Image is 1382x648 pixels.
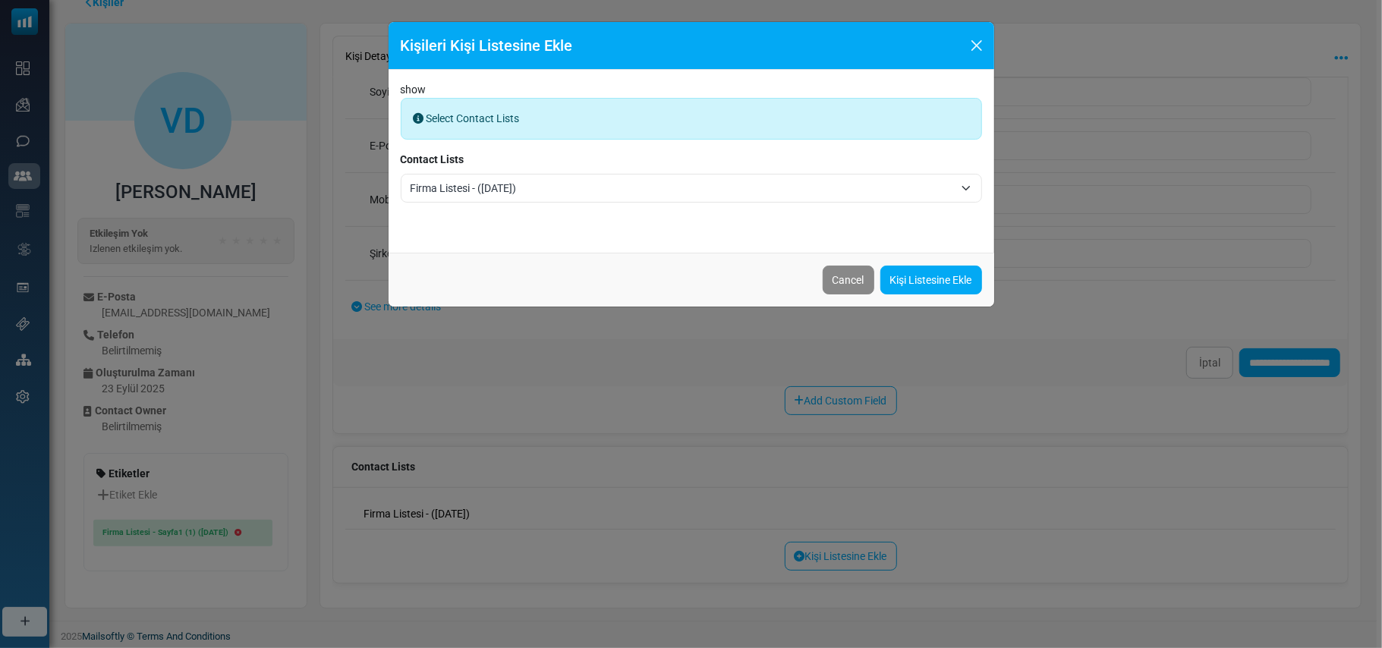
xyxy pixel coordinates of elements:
span: Firma Listesi - (9/23/2025) [411,179,954,197]
span: Firma Listesi - (9/23/2025) [401,174,982,203]
span: Select Contact Lists [427,112,520,124]
button: Close [965,34,988,57]
div: show [389,70,994,253]
label: Contact Lists [401,152,464,168]
h5: Kişileri Kişi Listesine Ekle [401,34,573,57]
button: Cancel [823,266,874,294]
a: Kişi Listesine Ekle [880,266,982,294]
